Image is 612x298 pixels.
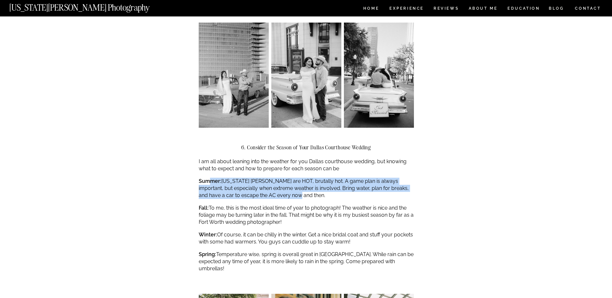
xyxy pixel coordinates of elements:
[434,6,458,12] a: REVIEWS
[199,232,217,238] strong: Winter:
[199,205,209,211] strong: Fall:
[344,23,414,127] img: dallas courthouse wedding with dfw vintage cars
[199,251,216,257] strong: Spring:
[199,178,414,199] p: [US_STATE] [PERSON_NAME] are HOT, brutally hot. A game plan is always important, but especially w...
[468,6,498,12] a: ABOUT ME
[389,6,423,12] a: Experience
[9,3,171,9] a: [US_STATE][PERSON_NAME] Photography
[507,6,541,12] a: EDUCATION
[549,6,564,12] a: BLOG
[199,178,221,184] strong: Summer:
[199,144,414,150] h2: 6. Consider the Season of Your Dallas Courthouse Wedding
[199,204,414,226] p: To me, this is the most ideal time of year to photograph! The weather is nice and the foliage may...
[199,251,414,273] p: Temperature wise, spring is overall great in [GEOGRAPHIC_DATA]. While rain can be expected any ti...
[199,23,269,127] img: dallas courthouse wedding with dfw vintage cars
[362,6,380,12] a: HOME
[199,231,414,246] p: Of course, it can be chilly in the winter. Get a nice bridal coat and stuff your pockets with som...
[271,23,341,127] img: dallas courthouse wedding with dfw vintage cars
[199,158,414,173] p: I am all about leaning into the weather for you Dallas courthouse wedding, but knowing what to ex...
[575,5,601,12] a: CONTACT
